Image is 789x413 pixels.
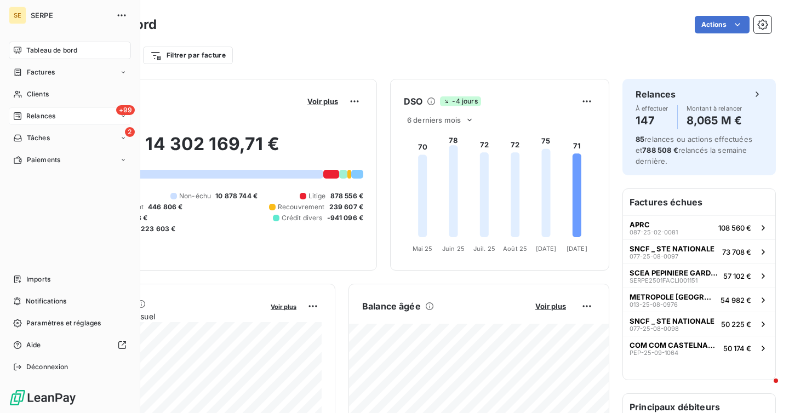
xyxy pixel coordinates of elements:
span: PEP-25-09-1064 [630,349,678,356]
button: APRC087-25-02-0081108 560 € [623,215,775,239]
span: Déconnexion [26,362,68,372]
span: +99 [116,105,135,115]
span: Notifications [26,296,66,306]
button: SCEA PEPINIERE GARDOISESERPE2501FACLI00115157 102 € [623,263,775,288]
button: METROPOLE [GEOGRAPHIC_DATA]013-25-08-097654 982 € [623,288,775,312]
span: Imports [26,274,50,284]
span: 239 607 € [329,202,363,212]
button: Voir plus [267,301,300,311]
button: Voir plus [532,301,569,311]
span: SERPE2501FACLI001151 [630,277,697,284]
span: 10 878 744 € [215,191,258,201]
button: Actions [695,16,750,33]
span: Litige [308,191,326,201]
span: METROPOLE [GEOGRAPHIC_DATA] [630,292,716,301]
tspan: [DATE] [567,245,587,253]
span: 50 174 € [723,344,751,353]
h6: Relances [636,88,676,101]
span: 446 806 € [148,202,182,212]
span: 108 560 € [718,223,751,232]
h4: 147 [636,112,668,129]
span: 2 [125,127,135,137]
span: 077-25-08-0097 [630,253,678,260]
span: Voir plus [307,97,338,106]
span: Voir plus [535,302,566,311]
span: Aide [26,340,41,350]
tspan: Juin 25 [442,245,465,253]
span: Paiements [27,155,60,165]
span: 077-25-08-0098 [630,325,679,332]
h6: Balance âgée [362,300,421,313]
span: APRC [630,220,650,229]
tspan: Juil. 25 [473,245,495,253]
span: Voir plus [271,303,296,311]
span: 087-25-02-0081 [630,229,678,236]
span: COM COM CASTELNAUDARY [630,341,719,349]
tspan: Août 25 [503,245,527,253]
h4: 8,065 M € [687,112,742,129]
span: Recouvrement [278,202,325,212]
span: À effectuer [636,105,668,112]
div: SE [9,7,26,24]
span: -223 603 € [138,224,176,234]
button: Filtrer par facture [143,47,233,64]
span: 013-25-08-0976 [630,301,678,308]
tspan: Mai 25 [413,245,433,253]
span: -941 096 € [327,213,364,223]
tspan: [DATE] [536,245,557,253]
a: Aide [9,336,131,354]
span: 6 derniers mois [407,116,461,124]
span: SNCF _ STE NATIONALE [630,317,714,325]
span: SCEA PEPINIERE GARDOISE [630,268,719,277]
button: SNCF _ STE NATIONALE077-25-08-009773 708 € [623,239,775,263]
button: Voir plus [304,96,341,106]
span: Crédit divers [282,213,323,223]
button: COM COM CASTELNAUDARYPEP-25-09-106450 174 € [623,336,775,360]
iframe: Intercom live chat [752,376,778,402]
span: Factures [27,67,55,77]
span: Chiffre d'affaires mensuel [62,311,263,322]
span: SERPE [31,11,110,20]
span: 54 982 € [721,296,751,305]
span: Clients [27,89,49,99]
span: -4 jours [440,96,481,106]
span: Tâches [27,133,50,143]
span: Tableau de bord [26,45,77,55]
span: 878 556 € [330,191,363,201]
img: Logo LeanPay [9,389,77,406]
button: SNCF _ STE NATIONALE077-25-08-009850 225 € [623,312,775,336]
span: Relances [26,111,55,121]
span: SNCF _ STE NATIONALE [630,244,714,253]
span: Montant à relancer [687,105,742,112]
h6: DSO [404,95,422,108]
span: Non-échu [179,191,211,201]
span: 57 102 € [723,272,751,280]
span: 50 225 € [721,320,751,329]
span: 85 [636,135,644,144]
span: 73 708 € [722,248,751,256]
span: relances ou actions effectuées et relancés la semaine dernière. [636,135,752,165]
h6: Factures échues [623,189,775,215]
h2: 14 302 169,71 € [62,133,363,166]
span: Paramètres et réglages [26,318,101,328]
span: 788 508 € [642,146,678,154]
